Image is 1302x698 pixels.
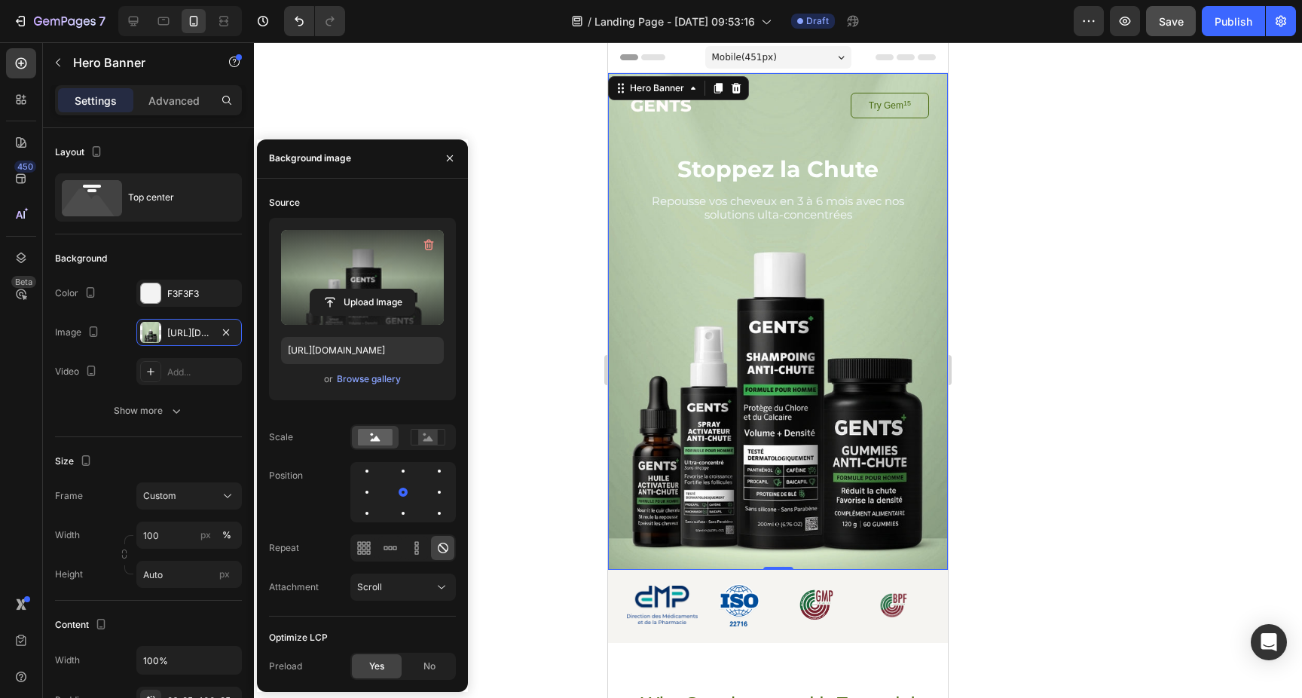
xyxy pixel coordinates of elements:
div: [URL][DOMAIN_NAME] [167,326,211,340]
div: Image [55,323,102,343]
div: Content [55,615,110,635]
button: 7 [6,6,112,36]
button: Scroll [350,574,456,601]
button: % [197,526,215,544]
button: Upload Image [310,289,415,316]
div: Position [269,469,303,482]
span: No [423,660,436,673]
span: Landing Page - [DATE] 09:53:16 [594,14,755,29]
p: Advanced [148,93,200,109]
span: Custom [143,489,176,503]
div: Background [55,252,107,265]
span: Yes [369,660,384,673]
div: Layout [55,142,105,163]
span: Scroll [357,581,382,592]
button: Browse gallery [336,372,402,387]
button: Publish [1202,6,1265,36]
div: Repeat [269,541,299,555]
div: Width [55,654,80,667]
div: Show more [114,403,184,418]
span: or [324,370,333,388]
div: Preload [269,660,302,673]
div: Beta [11,276,36,288]
div: Size [55,452,95,472]
p: 7 [99,12,105,30]
input: Auto [137,647,241,674]
button: px [218,526,236,544]
div: Video [55,362,100,382]
div: px [200,528,211,542]
p: Settings [75,93,117,109]
div: Attachment [269,580,319,594]
div: Scale [269,430,293,444]
button: Save [1146,6,1196,36]
div: % [222,528,231,542]
div: F3F3F3 [167,287,238,301]
div: Color [55,283,99,304]
input: px [136,561,242,588]
div: Optimize LCP [269,631,328,644]
div: Add... [167,366,238,379]
button: Show more [55,397,242,424]
span: px [219,568,230,580]
label: Height [55,568,83,581]
iframe: Design area [608,42,948,698]
label: Frame [55,489,83,503]
span: Draft [806,14,829,28]
div: Browse gallery [337,372,401,386]
p: Hero Banner [73,54,201,72]
div: 450 [14,161,36,173]
span: Save [1159,15,1184,28]
button: Custom [136,482,242,510]
div: Publish [1215,14,1252,29]
span: / [588,14,591,29]
div: Background image [269,152,351,165]
div: Undo/Redo [284,6,345,36]
input: https://example.com/image.jpg [281,337,444,364]
div: Top center [128,180,220,215]
input: px% [136,522,242,549]
div: Source [269,196,300,210]
div: Open Intercom Messenger [1251,624,1287,660]
label: Width [55,528,80,542]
